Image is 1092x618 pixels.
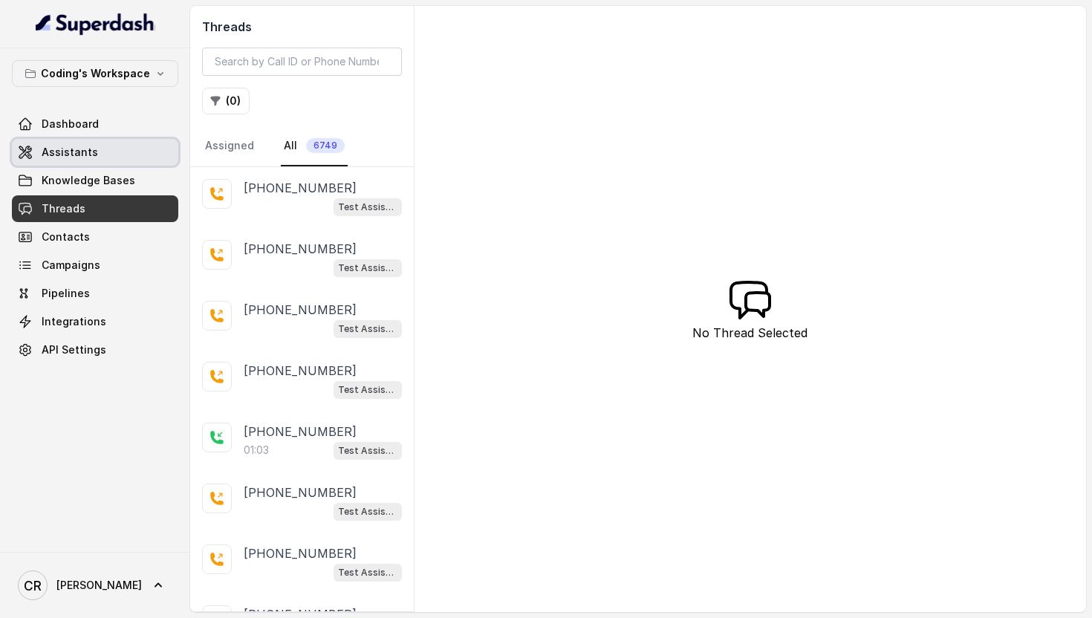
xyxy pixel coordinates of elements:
span: Campaigns [42,258,100,273]
a: Integrations [12,308,178,335]
p: Test Assistant- 2 [338,261,397,276]
p: Test Assistant-3 [338,443,397,458]
a: [PERSON_NAME] [12,565,178,606]
a: Knowledge Bases [12,167,178,194]
p: Test Assistant-3 [338,322,397,336]
span: Threads [42,201,85,216]
span: Dashboard [42,117,99,131]
span: [PERSON_NAME] [56,578,142,593]
button: (0) [202,88,250,114]
p: [PHONE_NUMBER] [244,423,357,440]
a: Contacts [12,224,178,250]
p: Test Assistant-3 [338,383,397,397]
p: 01:03 [244,443,269,458]
a: Assistants [12,139,178,166]
p: [PHONE_NUMBER] [244,484,357,501]
p: No Thread Selected [692,324,807,342]
p: [PHONE_NUMBER] [244,544,357,562]
p: Test Assistant-3 [338,200,397,215]
span: Knowledge Bases [42,173,135,188]
span: Integrations [42,314,106,329]
a: Pipelines [12,280,178,307]
a: API Settings [12,336,178,363]
a: All6749 [281,126,348,166]
p: [PHONE_NUMBER] [244,240,357,258]
nav: Tabs [202,126,402,166]
h2: Threads [202,18,402,36]
p: [PHONE_NUMBER] [244,179,357,197]
a: Threads [12,195,178,222]
span: Pipelines [42,286,90,301]
p: Coding's Workspace [41,65,150,82]
p: Test Assistant- 2 [338,504,397,519]
span: 6749 [306,138,345,153]
span: Contacts [42,230,90,244]
a: Campaigns [12,252,178,279]
input: Search by Call ID or Phone Number [202,48,402,76]
a: Dashboard [12,111,178,137]
span: Assistants [42,145,98,160]
button: Coding's Workspace [12,60,178,87]
img: light.svg [36,12,155,36]
p: [PHONE_NUMBER] [244,362,357,380]
text: CR [24,578,42,593]
span: API Settings [42,342,106,357]
a: Assigned [202,126,257,166]
p: Test Assistant-3 [338,565,397,580]
p: [PHONE_NUMBER] [244,301,357,319]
